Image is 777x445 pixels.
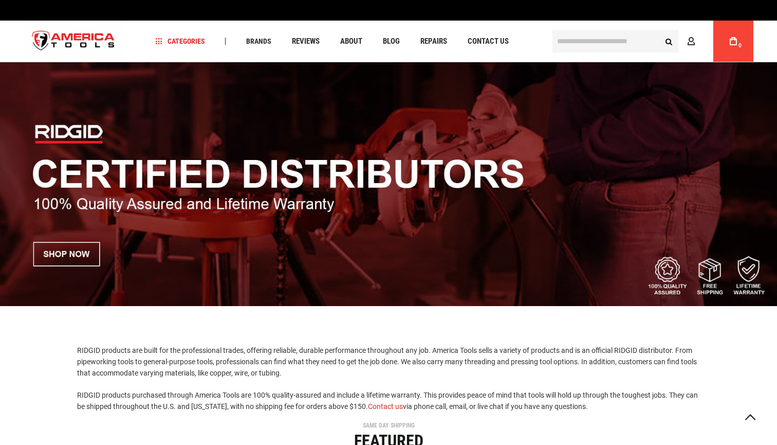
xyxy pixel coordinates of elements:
a: About [336,34,367,48]
a: Contact us [368,402,403,411]
span: Blog [383,38,400,45]
p: RIDGID products are built for the professional trades, offering reliable, durable performance thr... [77,345,700,379]
a: Blog [378,34,404,48]
span: About [340,38,362,45]
a: Categories [151,34,210,48]
img: America Tools [24,22,123,61]
a: store logo [24,22,123,61]
div: SAME DAY SHIPPING [21,422,756,429]
span: Contact Us [468,38,509,45]
a: Reviews [287,34,324,48]
a: Brands [242,34,276,48]
span: 0 [738,43,742,48]
span: Repairs [420,38,447,45]
a: Repairs [416,34,452,48]
span: Categories [156,38,205,45]
a: 0 [724,21,743,62]
button: Search [659,31,678,51]
span: Brands [246,38,271,45]
span: Reviews [292,38,320,45]
a: Contact Us [463,34,513,48]
p: RIDGID products purchased through America Tools are 100% quality-assured and include a lifetime w... [77,389,700,413]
